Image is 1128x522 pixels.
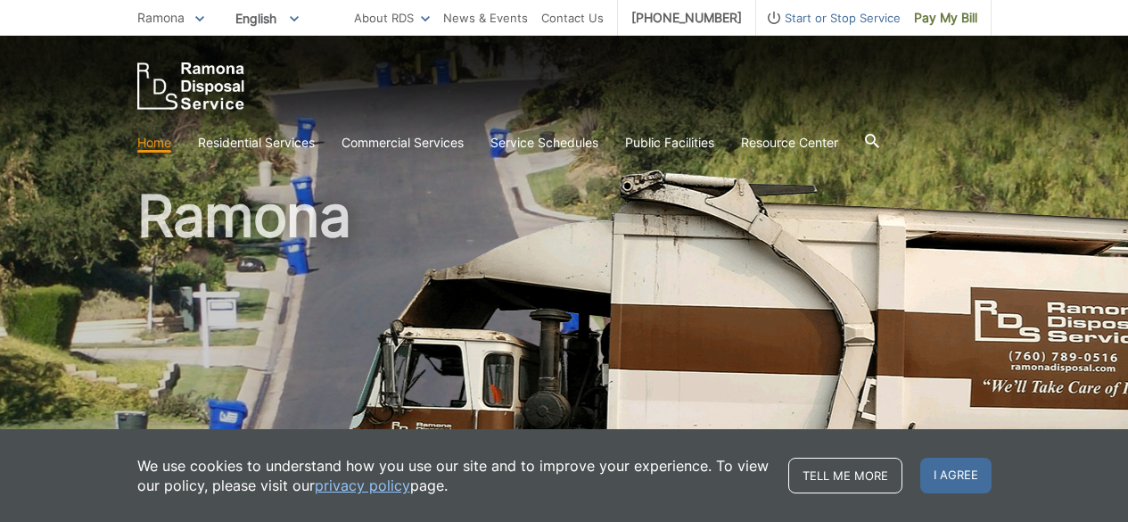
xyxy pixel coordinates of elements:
[741,133,838,153] a: Resource Center
[443,8,528,28] a: News & Events
[541,8,604,28] a: Contact Us
[137,456,770,495] p: We use cookies to understand how you use our site and to improve your experience. To view our pol...
[625,133,714,153] a: Public Facilities
[137,133,171,153] a: Home
[137,10,185,25] span: Ramona
[198,133,315,153] a: Residential Services
[315,476,410,495] a: privacy policy
[354,8,430,28] a: About RDS
[342,133,464,153] a: Commercial Services
[920,458,992,493] span: I agree
[137,62,244,110] a: EDCD logo. Return to the homepage.
[222,4,312,33] span: English
[914,8,977,28] span: Pay My Bill
[490,133,598,153] a: Service Schedules
[788,458,902,493] a: Tell me more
